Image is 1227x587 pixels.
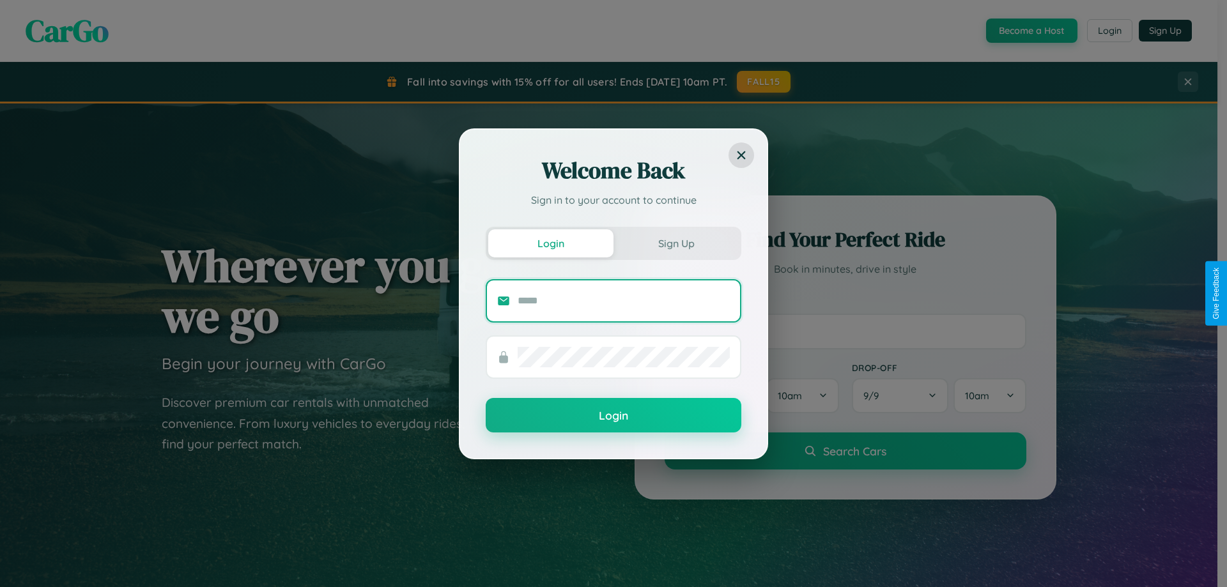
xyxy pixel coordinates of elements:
[488,229,613,257] button: Login
[486,398,741,432] button: Login
[486,155,741,186] h2: Welcome Back
[486,192,741,208] p: Sign in to your account to continue
[1212,268,1221,319] div: Give Feedback
[613,229,739,257] button: Sign Up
